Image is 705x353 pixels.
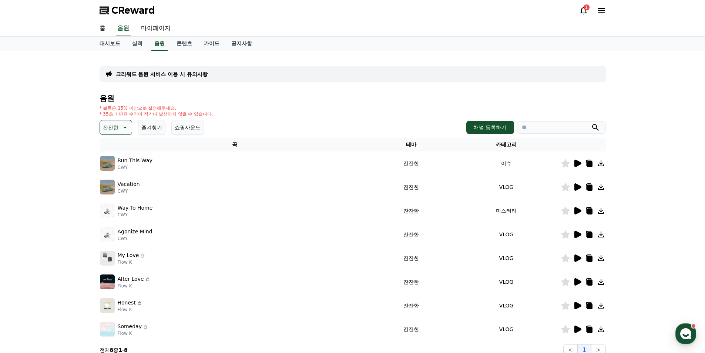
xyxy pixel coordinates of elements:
td: 잔잔한 [370,270,452,294]
p: Way To Home [118,204,153,212]
th: 테마 [370,138,452,151]
p: CWY [118,212,153,218]
strong: 8 [110,347,114,353]
a: 홈 [94,21,111,36]
strong: 8 [124,347,128,353]
td: VLOG [452,270,561,294]
a: 마이페이지 [135,21,177,36]
p: CWY [118,236,152,242]
p: My Love [118,252,139,259]
p: CWY [118,188,140,194]
img: music [100,298,115,313]
img: music [100,251,115,266]
td: VLOG [452,246,561,270]
td: 잔잔한 [370,317,452,341]
p: Flow K [118,307,142,313]
th: 곡 [100,138,370,151]
button: 쇼핑사운드 [171,120,204,135]
h4: 음원 [100,94,606,102]
button: 즐겨찾기 [138,120,165,135]
p: Vacation [118,180,140,188]
td: VLOG [452,175,561,199]
a: 크리워드 음원 서비스 이용 시 유의사항 [116,70,208,78]
td: VLOG [452,317,561,341]
td: 잔잔한 [370,199,452,223]
a: 대시보드 [94,37,126,51]
td: 잔잔한 [370,175,452,199]
button: 잔잔한 [100,120,132,135]
p: * 볼륨은 15% 이상으로 설정해주세요. [100,105,214,111]
p: * 35초 미만은 수익이 적거나 발생하지 않을 수 있습니다. [100,111,214,117]
img: music [100,156,115,171]
a: 공지사항 [225,37,258,51]
p: Someday [118,323,142,330]
a: 가이드 [198,37,225,51]
td: 미스터리 [452,199,561,223]
a: CReward [100,4,155,16]
th: 카테고리 [452,138,561,151]
p: Agonize Mind [118,228,152,236]
p: Honest [118,299,136,307]
p: Flow K [118,259,146,265]
img: music [100,180,115,194]
td: 잔잔한 [370,151,452,175]
p: Flow K [118,330,148,336]
td: VLOG [452,223,561,246]
img: music [100,322,115,337]
td: 잔잔한 [370,223,452,246]
img: music [100,227,115,242]
a: 1 [579,6,588,15]
div: 1 [584,4,590,10]
td: 이슈 [452,151,561,175]
img: music [100,274,115,289]
span: CReward [111,4,155,16]
p: 잔잔한 [103,122,118,133]
a: 음원 [151,37,168,51]
td: VLOG [452,294,561,317]
img: music [100,203,115,218]
td: 잔잔한 [370,294,452,317]
a: 콘텐츠 [171,37,198,51]
td: 잔잔한 [370,246,452,270]
a: 음원 [116,21,131,36]
p: Flow K [118,283,151,289]
p: After Love [118,275,144,283]
p: CWY [118,164,152,170]
p: Run This Way [118,157,152,164]
a: 실적 [126,37,148,51]
button: 채널 등록하기 [466,121,514,134]
strong: 1 [118,347,122,353]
